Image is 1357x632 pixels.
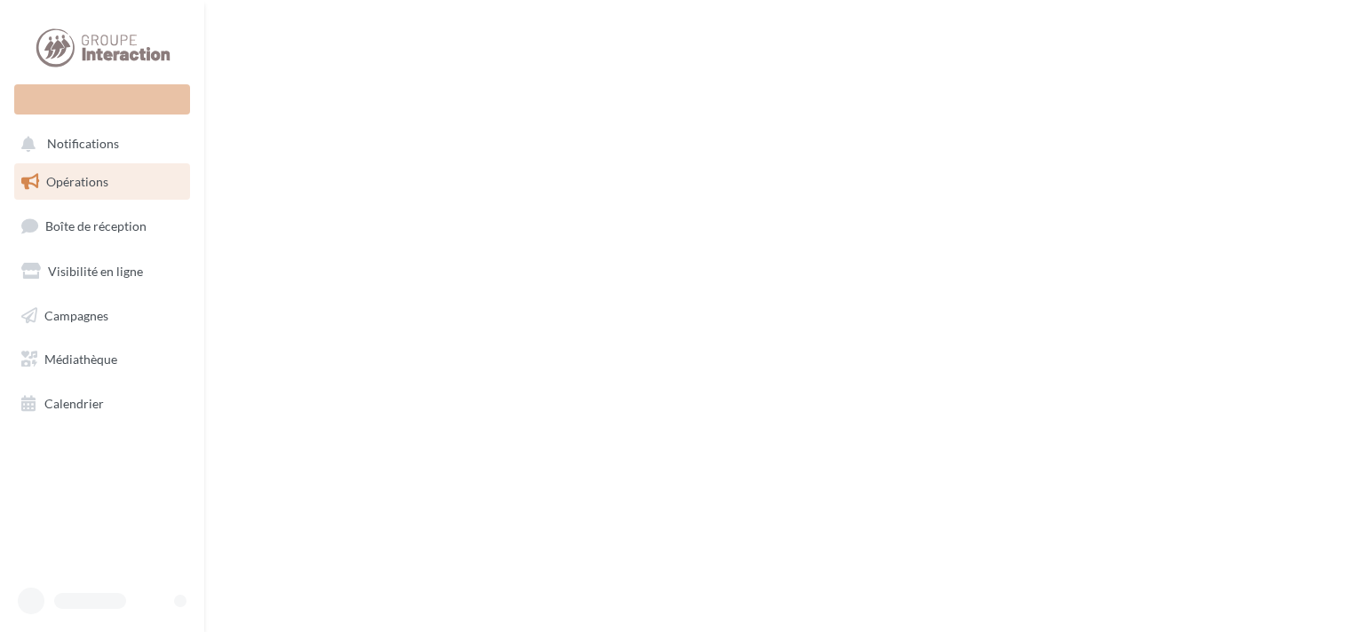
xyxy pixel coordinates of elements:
[47,137,119,152] span: Notifications
[44,307,108,322] span: Campagnes
[11,253,194,290] a: Visibilité en ligne
[11,163,194,201] a: Opérations
[11,207,194,245] a: Boîte de réception
[44,396,104,411] span: Calendrier
[11,385,194,423] a: Calendrier
[44,352,117,367] span: Médiathèque
[11,297,194,335] a: Campagnes
[48,264,143,279] span: Visibilité en ligne
[14,84,190,115] div: Nouvelle campagne
[11,341,194,378] a: Médiathèque
[46,174,108,189] span: Opérations
[45,218,147,233] span: Boîte de réception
